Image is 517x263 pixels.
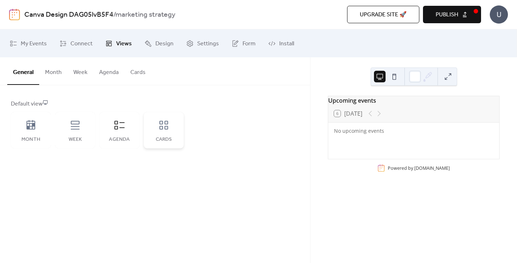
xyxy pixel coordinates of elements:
[263,32,300,54] a: Install
[360,11,407,19] span: Upgrade site 🚀
[334,127,493,135] div: No upcoming events
[423,6,481,23] button: Publish
[181,32,224,54] a: Settings
[11,100,298,108] div: Default view
[7,57,39,85] button: General
[197,38,219,49] span: Settings
[490,5,508,24] div: U
[226,32,261,54] a: Form
[21,38,47,49] span: My Events
[54,32,98,54] a: Connect
[107,137,132,143] div: Agenda
[68,57,93,84] button: Week
[414,165,450,171] a: [DOMAIN_NAME]
[24,8,113,22] a: Canva Design DAG05lvB5F4
[328,96,499,105] div: Upcoming events
[243,38,256,49] span: Form
[39,57,68,84] button: Month
[9,9,20,20] img: logo
[93,57,125,84] button: Agenda
[347,6,419,23] button: Upgrade site 🚀
[4,32,52,54] a: My Events
[436,11,458,19] span: Publish
[100,32,137,54] a: Views
[279,38,294,49] span: Install
[113,8,115,22] b: /
[70,38,93,49] span: Connect
[116,38,132,49] span: Views
[155,38,174,49] span: Design
[18,137,44,143] div: Month
[151,137,176,143] div: Cards
[115,8,175,22] b: marketing strategy
[62,137,88,143] div: Week
[139,32,179,54] a: Design
[125,57,151,84] button: Cards
[388,165,450,171] div: Powered by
